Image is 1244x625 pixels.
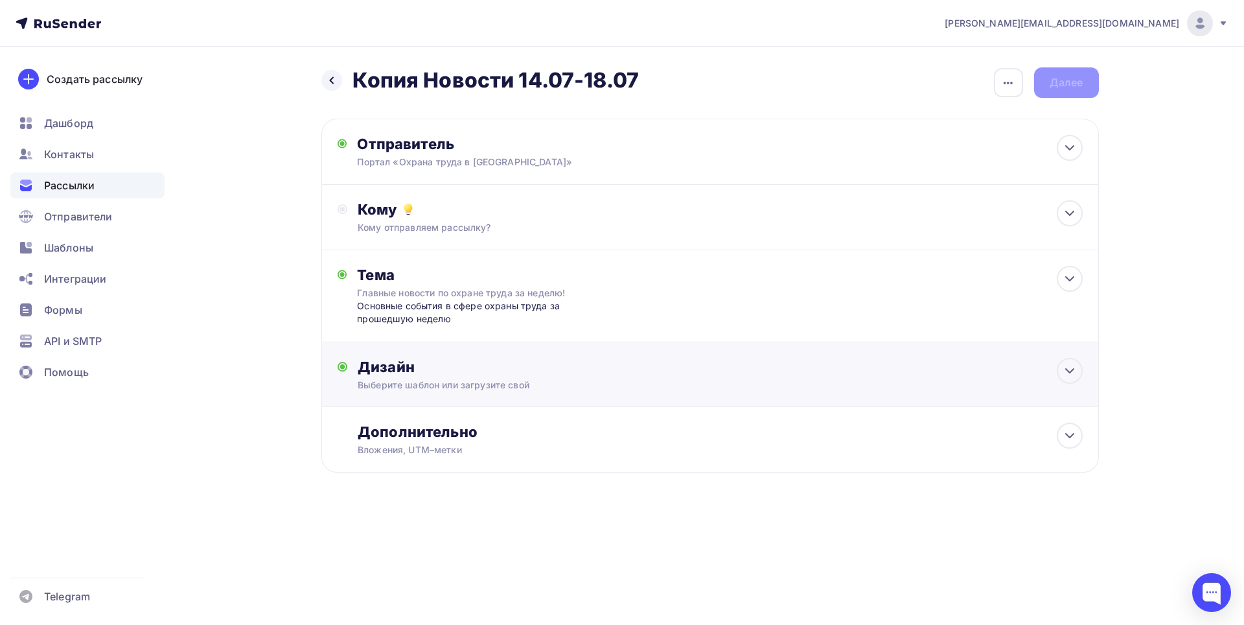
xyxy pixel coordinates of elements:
span: Telegram [44,589,90,604]
div: Вложения, UTM–метки [358,443,1010,456]
div: Создать рассылку [47,71,143,87]
a: Шаблоны [10,235,165,261]
span: Шаблоны [44,240,93,255]
span: Интеграции [44,271,106,287]
a: Дашборд [10,110,165,136]
div: Тема [357,266,613,284]
a: Отправители [10,204,165,230]
a: Формы [10,297,165,323]
div: Отправитель [357,135,638,153]
a: Контакты [10,141,165,167]
span: Отправители [44,209,113,224]
a: [PERSON_NAME][EMAIL_ADDRESS][DOMAIN_NAME] [945,10,1228,36]
span: API и SMTP [44,333,102,349]
span: Дашборд [44,115,93,131]
div: Дизайн [358,358,1082,376]
h2: Копия Новости 14.07-18.07 [352,67,639,93]
span: Помощь [44,364,89,380]
span: Рассылки [44,178,95,193]
a: Рассылки [10,172,165,198]
div: Портал «Охрана труда в [GEOGRAPHIC_DATA]» [357,156,610,169]
span: Формы [44,302,82,318]
div: Главные новости по охране труда за неделю! [357,287,588,300]
div: Выберите шаблон или загрузите свой [358,379,1010,392]
div: Кому отправляем рассылку? [358,221,1010,234]
div: Дополнительно [358,423,1082,441]
span: Контакты [44,147,94,162]
div: Кому [358,200,1082,218]
span: [PERSON_NAME][EMAIL_ADDRESS][DOMAIN_NAME] [945,17,1179,30]
div: Основные события в сфере охраны труда за прошедшую неделю [357,300,613,326]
